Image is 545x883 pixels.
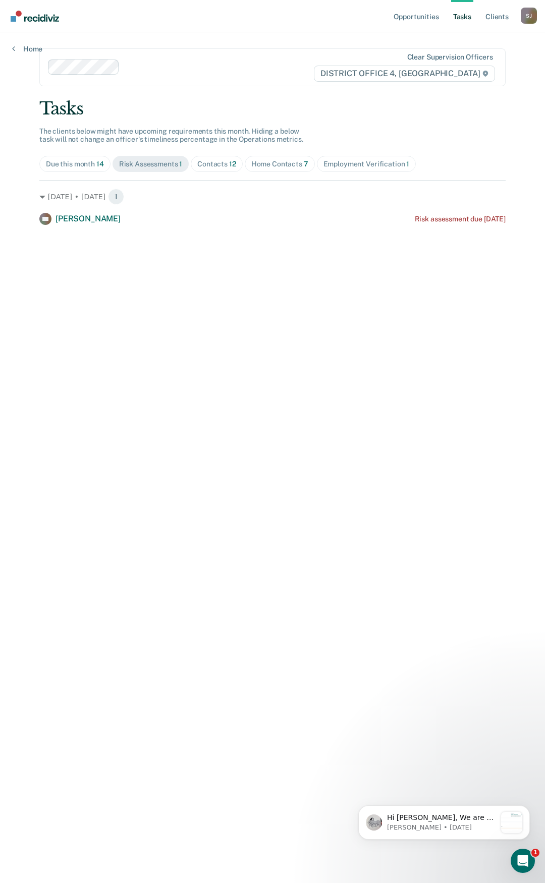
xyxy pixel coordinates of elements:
button: Profile dropdown button [521,8,537,24]
img: Recidiviz [11,11,59,22]
span: DISTRICT OFFICE 4, [GEOGRAPHIC_DATA] [314,66,495,82]
div: Tasks [39,98,506,119]
span: The clients below might have upcoming requirements this month. Hiding a below task will not chang... [39,127,303,144]
div: Due this month [46,160,104,168]
span: 1 [179,160,182,168]
span: 1 [108,189,124,205]
span: Hi [PERSON_NAME], We are so excited to announce a brand new feature: AI case note search! 📣 Findi... [44,28,153,287]
span: [PERSON_NAME] [56,214,121,223]
span: 12 [229,160,236,168]
iframe: Intercom notifications message [343,785,545,856]
p: Message from Kim, sent 1w ago [44,38,153,47]
span: 7 [304,160,308,168]
span: 1 [531,849,539,857]
div: Risk assessment due [DATE] [415,215,506,223]
a: Home [12,44,42,53]
div: Contacts [197,160,236,168]
iframe: Intercom live chat [511,849,535,873]
span: 1 [406,160,409,168]
div: Home Contacts [251,160,308,168]
span: 14 [96,160,104,168]
div: [DATE] • [DATE] 1 [39,189,506,205]
div: Clear supervision officers [407,53,493,62]
div: S J [521,8,537,24]
div: Risk Assessments [119,160,183,168]
div: Employment Verification [323,160,410,168]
